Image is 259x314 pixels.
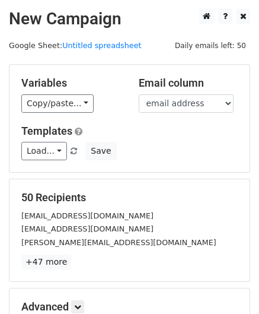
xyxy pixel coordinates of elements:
[9,41,142,50] small: Google Sheet:
[21,224,154,233] small: [EMAIL_ADDRESS][DOMAIN_NAME]
[21,77,121,90] h5: Variables
[200,257,259,314] iframe: Chat Widget
[21,125,72,137] a: Templates
[62,41,141,50] a: Untitled spreadsheet
[21,238,216,247] small: [PERSON_NAME][EMAIL_ADDRESS][DOMAIN_NAME]
[171,39,250,52] span: Daily emails left: 50
[21,94,94,113] a: Copy/paste...
[21,191,238,204] h5: 50 Recipients
[21,300,238,313] h5: Advanced
[21,211,154,220] small: [EMAIL_ADDRESS][DOMAIN_NAME]
[171,41,250,50] a: Daily emails left: 50
[9,9,250,29] h2: New Campaign
[139,77,238,90] h5: Email column
[85,142,116,160] button: Save
[21,142,67,160] a: Load...
[21,255,71,269] a: +47 more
